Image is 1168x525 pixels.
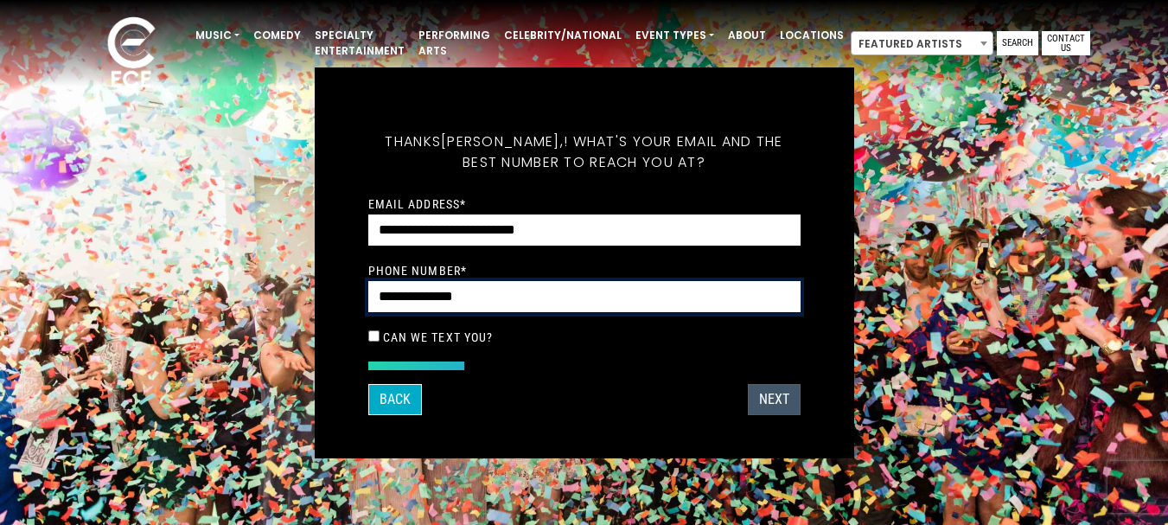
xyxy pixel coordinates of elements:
a: Music [188,21,246,50]
a: Specialty Entertainment [308,21,412,66]
label: Phone Number [368,263,468,279]
a: Locations [773,21,851,50]
a: Search [997,31,1038,55]
a: Comedy [246,21,308,50]
span: Featured Artists [851,31,993,55]
span: Featured Artists [852,32,992,56]
h5: Thanks ! What's your email and the best number to reach you at? [368,111,801,194]
label: Email Address [368,196,467,212]
span: [PERSON_NAME], [441,131,564,151]
button: Back [368,384,422,415]
a: Event Types [629,21,721,50]
a: Celebrity/National [497,21,629,50]
a: Performing Arts [412,21,497,66]
a: Contact Us [1042,31,1090,55]
button: Next [748,384,801,415]
img: ece_new_logo_whitev2-1.png [88,12,175,96]
a: About [721,21,773,50]
label: Can we text you? [383,330,494,345]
